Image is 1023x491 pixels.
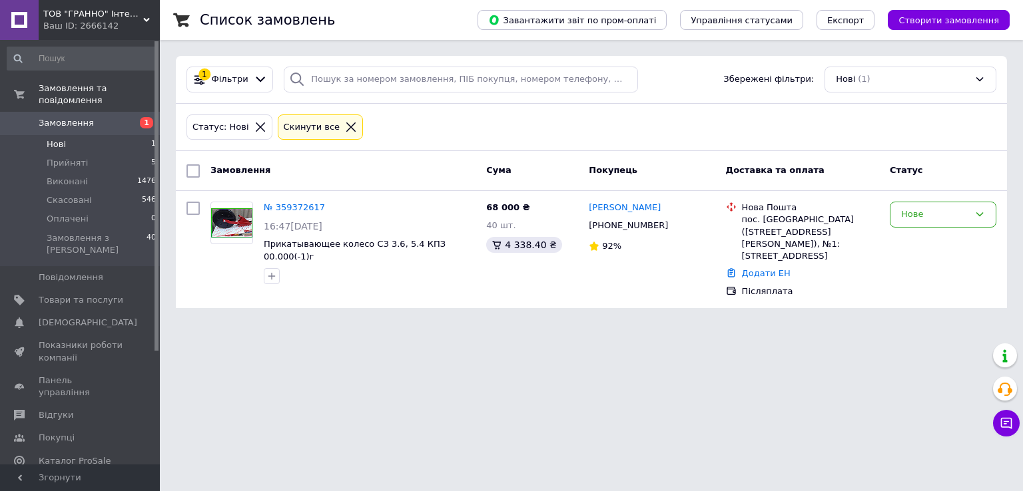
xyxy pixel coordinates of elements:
span: 40 [147,232,156,256]
span: Панель управління [39,375,123,399]
span: Скасовані [47,194,92,206]
a: Додати ЕН [742,268,791,278]
span: 1 [151,138,156,150]
div: Післяплата [742,285,879,297]
span: 1 [140,117,153,128]
span: Прийняті [47,157,88,169]
span: Товари та послуги [39,294,123,306]
span: 1476 [137,176,156,188]
span: Оплачені [47,213,89,225]
button: Створити замовлення [888,10,1010,30]
span: 40 шт. [486,220,515,230]
span: Замовлення та повідомлення [39,82,160,106]
span: 546 [142,194,156,206]
span: Експорт [827,15,864,25]
span: Повідомлення [39,271,103,283]
span: Створити замовлення [898,15,999,25]
button: Управління статусами [680,10,803,30]
span: Замовлення з [PERSON_NAME] [47,232,147,256]
a: Прикатывающее колесо СЗ 3.6, 5.4 КПЗ 00.000(-1)г [264,239,446,261]
a: № 359372617 [264,202,325,212]
span: Відгуки [39,409,73,421]
a: Фото товару [210,202,253,244]
span: Завантажити звіт по пром-оплаті [488,14,656,26]
span: Каталог ProSale [39,455,111,467]
div: пос. [GEOGRAPHIC_DATA] ([STREET_ADDRESS][PERSON_NAME]), №1: [STREET_ADDRESS] [742,214,879,262]
span: 5 [151,157,156,169]
span: Виконані [47,176,88,188]
span: 92% [602,241,621,251]
span: Покупець [589,165,637,175]
span: Cума [486,165,511,175]
div: Нове [901,208,969,222]
span: Покупці [39,432,75,444]
div: 4 338.40 ₴ [486,237,562,253]
span: Статус [890,165,923,175]
img: Фото товару [211,208,252,237]
button: Чат з покупцем [993,410,1020,436]
div: Cкинути все [281,120,343,134]
a: [PERSON_NAME] [589,202,661,214]
a: Створити замовлення [874,15,1010,25]
span: Управління статусами [691,15,793,25]
button: Завантажити звіт по пром-оплаті [478,10,667,30]
input: Пошук за номером замовлення, ПІБ покупця, номером телефону, Email, номером накладної [284,67,638,92]
span: Нові [836,73,855,86]
span: [DEMOGRAPHIC_DATA] [39,317,137,329]
span: Фільтри [212,73,248,86]
span: Замовлення [210,165,270,175]
div: Ваш ID: 2666142 [43,20,160,32]
div: Статус: Нові [190,120,252,134]
span: Замовлення [39,117,94,129]
input: Пошук [7,47,157,71]
span: [PHONE_NUMBER] [589,220,668,230]
div: Нова Пошта [742,202,879,214]
span: 0 [151,213,156,225]
div: 1 [198,69,210,81]
span: Показники роботи компанії [39,339,123,363]
span: 16:47[DATE] [264,221,322,232]
span: Збережені фільтри: [723,73,814,86]
span: (1) [858,74,870,84]
span: Нові [47,138,66,150]
span: Доставка та оплата [726,165,825,175]
span: 68 000 ₴ [486,202,529,212]
h1: Список замовлень [200,12,335,28]
span: ТОВ "ГРАННО" Інтернет-магазин [43,8,143,20]
button: Експорт [817,10,875,30]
